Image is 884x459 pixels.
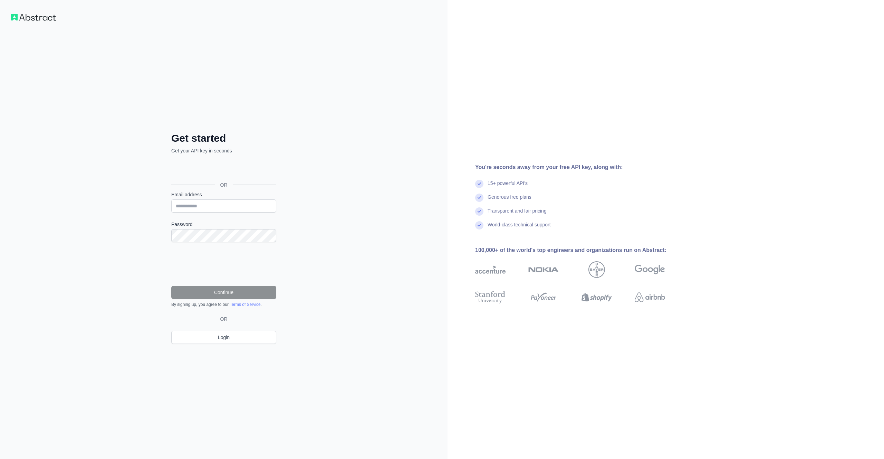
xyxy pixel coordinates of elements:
[528,261,559,278] img: nokia
[230,302,260,307] a: Terms of Service
[475,290,506,305] img: stanford university
[171,147,276,154] p: Get your API key in seconds
[488,221,551,235] div: World-class technical support
[488,194,531,207] div: Generous free plans
[475,163,687,171] div: You're seconds away from your free API key, along with:
[171,331,276,344] a: Login
[171,132,276,144] h2: Get started
[171,286,276,299] button: Continue
[475,194,483,202] img: check mark
[475,207,483,216] img: check mark
[171,221,276,228] label: Password
[588,261,605,278] img: bayer
[215,181,233,188] span: OR
[488,207,547,221] div: Transparent and fair pricing
[475,261,506,278] img: accenture
[635,261,665,278] img: google
[11,14,56,21] img: Workflow
[635,290,665,305] img: airbnb
[218,316,230,322] span: OR
[582,290,612,305] img: shopify
[171,302,276,307] div: By signing up, you agree to our .
[171,251,276,278] iframe: reCAPTCHA
[171,191,276,198] label: Email address
[475,180,483,188] img: check mark
[488,180,528,194] div: 15+ powerful API's
[475,221,483,230] img: check mark
[168,162,278,177] iframe: Sign in with Google Button
[475,246,687,254] div: 100,000+ of the world's top engineers and organizations run on Abstract:
[528,290,559,305] img: payoneer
